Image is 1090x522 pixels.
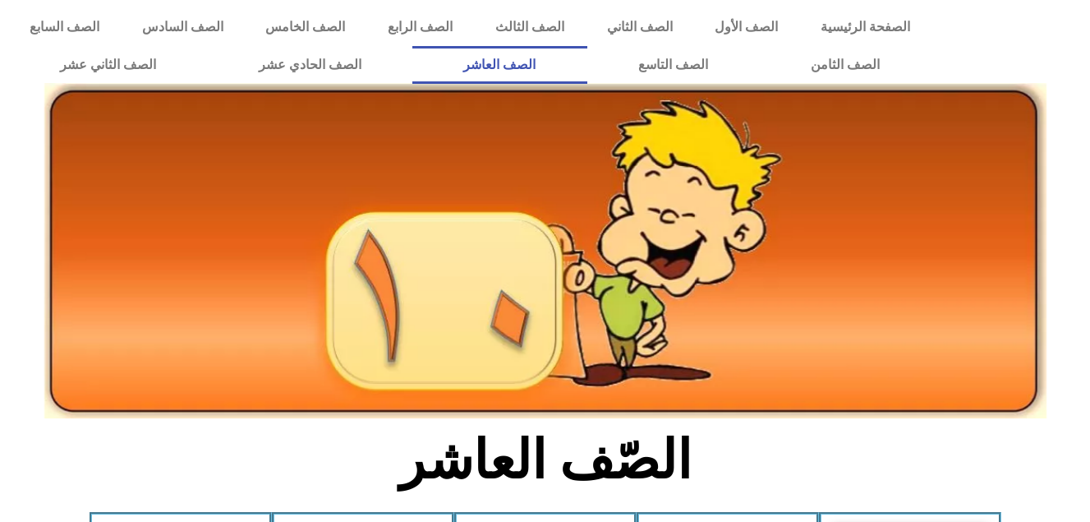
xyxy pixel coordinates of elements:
[412,46,587,84] a: الصف العاشر
[8,46,207,84] a: الصف الثاني عشر
[8,8,121,46] a: الصف السابع
[207,46,412,84] a: الصف الحادي عشر
[474,8,586,46] a: الصف الثالث
[366,8,474,46] a: الصف الرابع
[274,428,816,492] h2: الصّف العاشر
[586,8,694,46] a: الصف الثاني
[587,46,760,84] a: الصف التاسع
[799,8,931,46] a: الصفحة الرئيسية
[121,8,245,46] a: الصف السادس
[693,8,799,46] a: الصف الأول
[244,8,366,46] a: الصف الخامس
[760,46,931,84] a: الصف الثامن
